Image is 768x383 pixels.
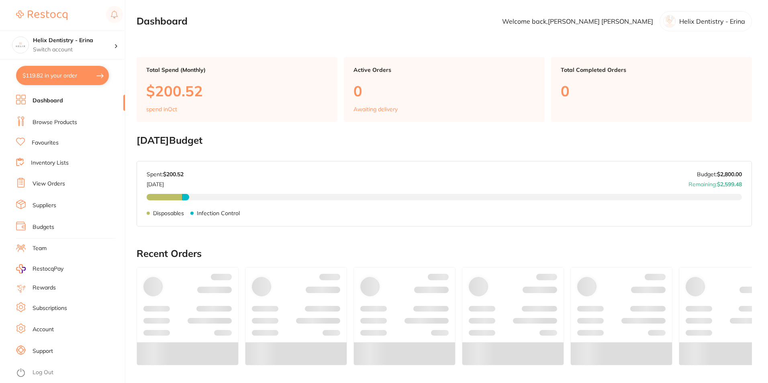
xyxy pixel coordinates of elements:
[561,67,742,73] p: Total Completed Orders
[32,139,59,147] a: Favourites
[353,106,398,112] p: Awaiting delivery
[33,223,54,231] a: Budgets
[33,326,54,334] a: Account
[33,118,77,126] a: Browse Products
[137,248,752,259] h2: Recent Orders
[12,37,29,53] img: Helix Dentistry - Erina
[31,159,69,167] a: Inventory Lists
[33,284,56,292] a: Rewards
[33,97,63,105] a: Dashboard
[197,210,240,216] p: Infection Control
[679,18,745,25] p: Helix Dentistry - Erina
[688,178,742,187] p: Remaining:
[344,57,545,122] a: Active Orders0Awaiting delivery
[697,171,742,177] p: Budget:
[16,367,123,379] button: Log Out
[33,37,114,45] h4: Helix Dentistry - Erina
[353,83,535,99] p: 0
[717,181,742,188] strong: $2,599.48
[137,135,752,146] h2: [DATE] Budget
[146,106,177,112] p: spend in Oct
[146,67,328,73] p: Total Spend (Monthly)
[147,178,184,187] p: [DATE]
[561,83,742,99] p: 0
[146,83,328,99] p: $200.52
[16,10,67,20] img: Restocq Logo
[153,210,184,216] p: Disposables
[33,202,56,210] a: Suppliers
[551,57,752,122] a: Total Completed Orders0
[33,180,65,188] a: View Orders
[16,264,26,273] img: RestocqPay
[137,57,337,122] a: Total Spend (Monthly)$200.52spend inOct
[717,171,742,178] strong: $2,800.00
[33,304,67,312] a: Subscriptions
[33,46,114,54] p: Switch account
[163,171,184,178] strong: $200.52
[502,18,653,25] p: Welcome back, [PERSON_NAME] [PERSON_NAME]
[33,347,53,355] a: Support
[16,66,109,85] button: $119.82 in your order
[147,171,184,177] p: Spent:
[33,265,63,273] span: RestocqPay
[16,6,67,24] a: Restocq Logo
[353,67,535,73] p: Active Orders
[33,244,47,253] a: Team
[137,16,188,27] h2: Dashboard
[16,264,63,273] a: RestocqPay
[33,369,53,377] a: Log Out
